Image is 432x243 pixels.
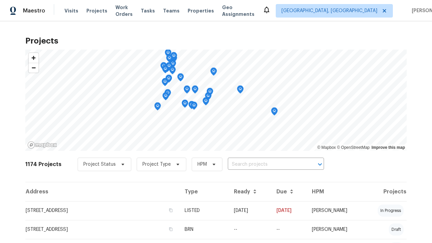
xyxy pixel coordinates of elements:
div: Map marker [166,62,172,73]
td: [DATE] [271,201,306,220]
div: in progress [378,205,404,217]
span: Tasks [141,8,155,13]
td: LISTED [179,201,228,220]
td: [STREET_ADDRESS] [25,201,179,220]
div: Map marker [165,49,171,59]
div: Map marker [166,54,173,65]
span: Geo Assignments [222,4,254,18]
div: Map marker [169,60,176,70]
div: Map marker [165,75,172,85]
div: Map marker [162,78,168,88]
span: Work Orders [115,4,133,18]
td: -- [228,220,271,239]
th: Ready [228,182,271,201]
div: Map marker [271,107,278,118]
a: Improve this map [372,145,405,150]
div: Map marker [154,102,161,113]
div: Map marker [177,73,184,84]
div: Map marker [205,92,212,103]
th: HPM [306,182,363,201]
a: OpenStreetMap [337,145,370,150]
div: draft [389,223,404,236]
th: Projects [363,182,407,201]
span: Visits [64,7,78,14]
input: Search projects [228,159,305,170]
div: Map marker [237,85,244,96]
th: Due [271,182,306,201]
button: Copy Address [168,226,174,232]
th: Type [179,182,228,201]
button: Zoom out [29,63,38,73]
span: HPM [197,161,207,168]
span: Project Status [83,161,116,168]
div: Map marker [184,85,190,96]
div: Map marker [170,52,177,62]
div: Map marker [191,102,197,112]
button: Copy Address [168,207,174,213]
span: Project Type [142,161,171,168]
div: Map marker [192,85,198,96]
div: Map marker [182,100,188,110]
button: Open [315,160,325,169]
td: [PERSON_NAME] [306,201,363,220]
div: Map marker [210,67,217,78]
div: Map marker [164,64,171,74]
td: [STREET_ADDRESS] [25,220,179,239]
span: Projects [86,7,107,14]
td: [PERSON_NAME] [306,220,363,239]
td: -- [271,220,306,239]
div: Map marker [162,92,169,103]
div: Map marker [169,66,176,77]
h2: Projects [25,37,407,44]
span: Teams [163,7,180,14]
span: [GEOGRAPHIC_DATA], [GEOGRAPHIC_DATA] [281,7,377,14]
a: Mapbox [317,145,336,150]
span: Maestro [23,7,45,14]
th: Address [25,182,179,201]
div: Map marker [207,88,213,98]
td: [DATE] [228,201,271,220]
span: Properties [188,7,214,14]
td: BRN [179,220,228,239]
div: Map marker [202,97,209,108]
button: Zoom in [29,53,38,63]
a: Mapbox homepage [27,141,57,149]
div: Map marker [164,89,171,100]
div: Map marker [162,65,169,76]
h2: 1174 Projects [25,161,61,168]
canvas: Map [25,50,407,151]
div: Map marker [160,62,167,73]
div: Map marker [188,101,195,111]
